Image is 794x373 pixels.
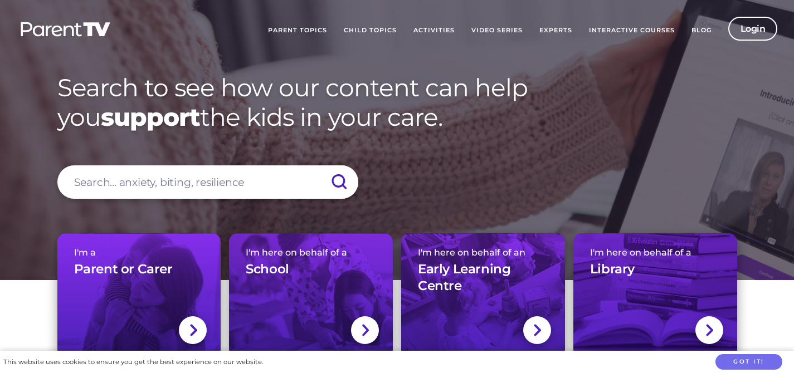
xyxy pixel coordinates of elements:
a: I'm here on behalf of aLibrary [573,233,737,359]
a: Interactive Courses [581,17,683,45]
img: svg+xml;base64,PHN2ZyBlbmFibGUtYmFja2dyb3VuZD0ibmV3IDAgMCAxNC44IDI1LjciIHZpZXdCb3g9IjAgMCAxNC44ID... [705,323,713,337]
strong: support [101,102,200,132]
a: Child Topics [335,17,405,45]
a: I'm here on behalf of aSchool [229,233,393,359]
img: parenttv-logo-white.4c85aaf.svg [20,21,111,37]
span: I'm a [74,247,204,258]
span: I'm here on behalf of an [418,247,548,258]
div: This website uses cookies to ensure you get the best experience on our website. [3,356,263,368]
img: svg+xml;base64,PHN2ZyBlbmFibGUtYmFja2dyb3VuZD0ibmV3IDAgMCAxNC44IDI1LjciIHZpZXdCb3g9IjAgMCAxNC44ID... [533,323,541,337]
a: Login [728,17,778,41]
a: I'm here on behalf of anEarly Learning Centre [401,233,565,359]
img: svg+xml;base64,PHN2ZyBlbmFibGUtYmFja2dyb3VuZD0ibmV3IDAgMCAxNC44IDI1LjciIHZpZXdCb3g9IjAgMCAxNC44ID... [189,323,197,337]
a: Parent Topics [260,17,335,45]
h3: Parent or Carer [74,261,173,278]
img: svg+xml;base64,PHN2ZyBlbmFibGUtYmFja2dyb3VuZD0ibmV3IDAgMCAxNC44IDI1LjciIHZpZXdCb3g9IjAgMCAxNC44ID... [361,323,369,337]
h3: Early Learning Centre [418,261,548,295]
h3: Library [590,261,635,278]
h1: Search to see how our content can help you the kids in your care. [57,73,737,132]
h3: School [246,261,289,278]
input: Submit [319,165,358,199]
span: I'm here on behalf of a [590,247,720,258]
a: Blog [683,17,720,45]
button: Got it! [715,354,782,370]
a: Experts [531,17,581,45]
a: Activities [405,17,463,45]
span: I'm here on behalf of a [246,247,376,258]
a: Video Series [463,17,531,45]
a: I'm aParent or Carer [57,233,221,359]
input: Search... anxiety, biting, resilience [57,165,358,199]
